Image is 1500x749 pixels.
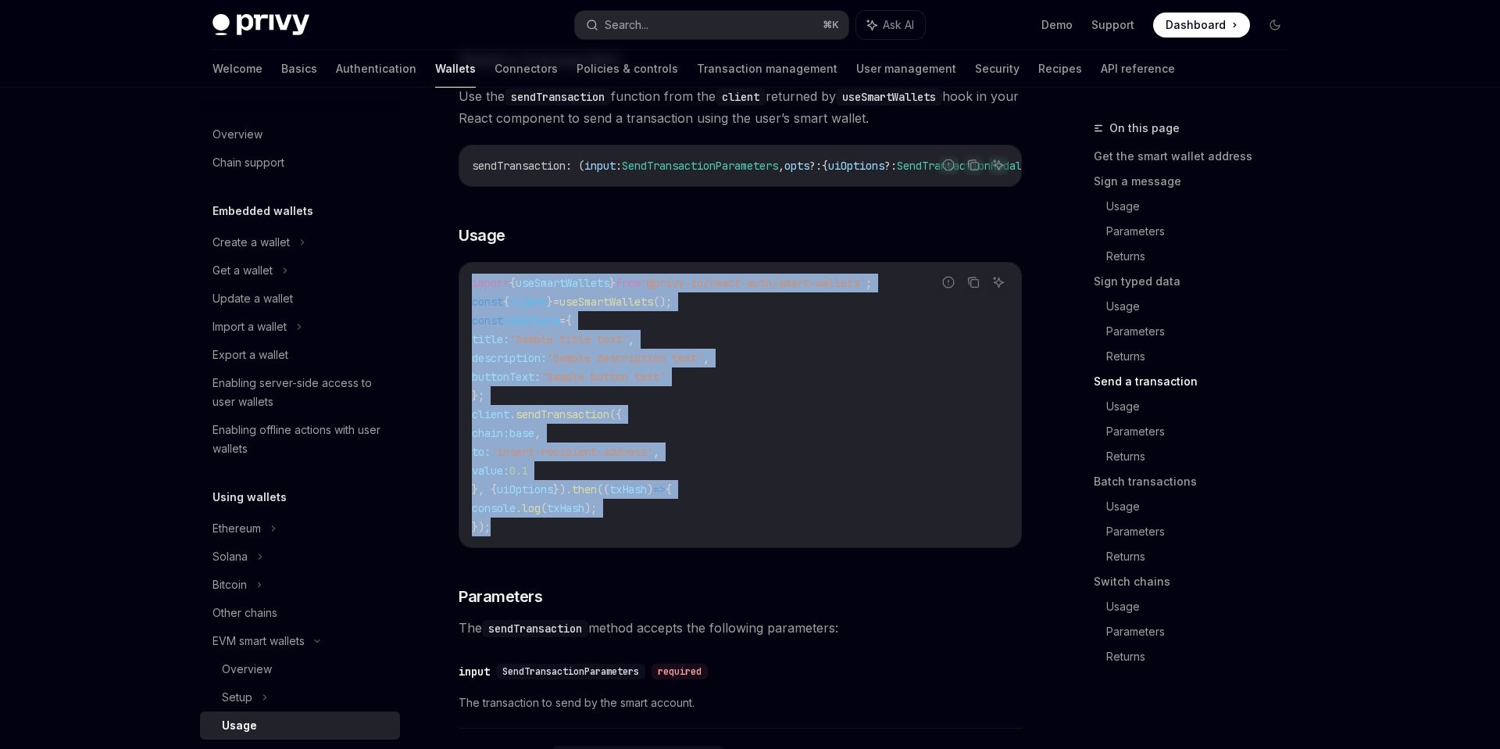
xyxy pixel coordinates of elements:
[809,159,822,173] span: ?:
[1106,644,1300,669] a: Returns
[472,445,491,459] span: to:
[200,369,400,416] a: Enabling server-side access to user wallets
[547,295,553,309] span: }
[616,159,622,173] span: :
[1106,619,1300,644] a: Parameters
[509,407,516,421] span: .
[522,501,541,515] span: log
[584,159,616,173] span: input
[1166,17,1226,33] span: Dashboard
[459,85,1022,129] span: Use the function from the returned by hook in your React component to send a transaction using th...
[503,314,559,328] span: uiOptions
[200,655,400,683] a: Overview
[1038,50,1082,88] a: Recipes
[472,464,509,478] span: value:
[212,50,262,88] a: Welcome
[609,482,647,496] span: txHash
[212,547,248,566] div: Solana
[559,314,566,328] span: =
[856,50,956,88] a: User management
[553,482,572,496] span: }).
[212,575,247,594] div: Bitcoin
[938,272,959,292] button: Report incorrect code
[653,295,672,309] span: ();
[1101,50,1175,88] a: API reference
[572,482,597,496] span: then
[547,351,703,365] span: 'Sample description text'
[1106,419,1300,444] a: Parameters
[1106,294,1300,319] a: Usage
[495,50,558,88] a: Connectors
[200,341,400,369] a: Export a wallet
[541,501,547,515] span: (
[212,421,391,458] div: Enabling offline actions with user wallets
[472,370,541,384] span: buttonText:
[212,125,262,144] div: Overview
[459,224,505,246] span: Usage
[459,664,490,679] div: input
[836,88,942,106] code: useSmartWallets
[509,332,628,346] span: 'Sample title text'
[609,276,616,290] span: }
[435,50,476,88] a: Wallets
[1106,194,1300,219] a: Usage
[605,16,648,34] div: Search...
[653,445,659,459] span: ,
[281,50,317,88] a: Basics
[575,11,848,39] button: Search...⌘K
[597,482,609,496] span: ((
[963,272,984,292] button: Copy the contents from the code block
[822,159,828,173] span: {
[497,482,553,496] span: uiOptions
[503,295,509,309] span: {
[828,159,884,173] span: uiOptions
[472,426,509,440] span: chain:
[472,332,509,346] span: title:
[472,159,566,173] span: sendTransaction
[1094,269,1300,294] a: Sign typed data
[856,11,925,39] button: Ask AI
[212,488,287,507] h5: Using wallets
[472,501,516,515] span: console
[212,317,287,336] div: Import a wallet
[336,50,416,88] a: Authentication
[1106,344,1300,369] a: Returns
[559,295,653,309] span: useSmartWallets
[200,711,400,740] a: Usage
[1262,13,1287,38] button: Toggle dark mode
[482,620,588,637] code: sendTransaction
[628,332,634,346] span: ,
[784,159,809,173] span: opts
[1106,319,1300,344] a: Parameters
[641,276,866,290] span: '@privy-io/react-auth/smart-wallets'
[212,153,284,172] div: Chain support
[516,407,609,421] span: sendTransaction
[622,159,778,173] span: SendTransactionParameters
[472,295,503,309] span: const
[212,289,293,308] div: Update a wallet
[491,445,653,459] span: 'insert-recipient-address'
[459,617,1022,639] span: The method accepts the following parameters:
[1109,119,1180,138] span: On this page
[897,159,1078,173] span: SendTransactionModalUIOptions
[1094,144,1300,169] a: Get the smart wallet address
[212,604,277,622] div: Other chains
[1041,17,1073,33] a: Demo
[516,501,522,515] span: .
[212,346,288,364] div: Export a wallet
[988,272,1009,292] button: Ask AI
[1106,594,1300,619] a: Usage
[200,416,400,463] a: Enabling offline actions with user wallets
[472,407,509,421] span: client
[212,519,261,538] div: Ethereum
[566,314,572,328] span: {
[647,482,653,496] span: )
[547,501,584,515] span: txHash
[616,276,641,290] span: from
[666,482,672,496] span: {
[716,88,766,106] code: client
[1094,469,1300,494] a: Batch transactions
[653,482,666,496] span: =>
[1106,219,1300,244] a: Parameters
[541,370,666,384] span: 'Sample button text'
